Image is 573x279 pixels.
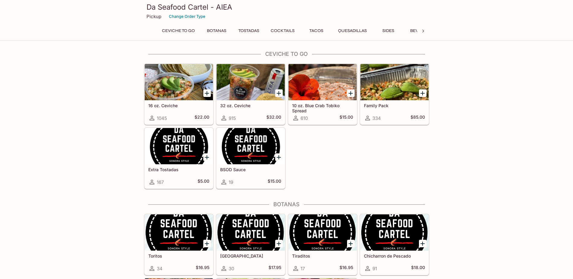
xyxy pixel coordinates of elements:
h5: $16.95 [196,265,209,272]
button: Add 10 oz. Blue Crab Tobiko Spread [347,89,355,97]
button: Change Order Type [166,12,208,21]
p: Pickup [146,14,161,19]
button: Sides [375,27,402,35]
button: Quesadillas [335,27,370,35]
button: Add 16 oz. Ceviche [203,89,211,97]
h5: Toritos [148,253,209,258]
button: Cocktails [267,27,298,35]
h3: Da Seafood Cartel - AIEA [146,2,427,12]
h5: $15.00 [268,178,281,186]
div: Extra Tostadas [145,128,213,164]
h5: Tiraditos [292,253,353,258]
button: Add Chipilon [275,240,283,247]
a: Extra Tostadas167$5.00 [144,128,213,189]
a: Chicharron de Pescado91$18.00 [360,214,429,275]
span: 91 [372,266,377,271]
h5: 32 oz. Ceviche [220,103,281,108]
h5: Extra Tostadas [148,167,209,172]
h5: $85.00 [410,114,425,122]
h5: 16 oz. Ceviche [148,103,209,108]
span: 915 [229,115,236,121]
span: 34 [157,266,163,271]
a: 10 oz. Blue Crab Tobiko Spread610$15.00 [288,64,357,125]
h5: $5.00 [198,178,209,186]
div: Tiraditos [288,214,357,251]
button: Add Extra Tostadas [203,153,211,161]
div: Family Pack [360,64,429,100]
a: 32 oz. Ceviche915$32.00 [216,64,285,125]
div: 10 oz. Blue Crab Tobiko Spread [288,64,357,100]
h5: $22.00 [195,114,209,122]
a: Toritos34$16.95 [144,214,213,275]
button: Tacos [303,27,330,35]
a: Tiraditos17$16.95 [288,214,357,275]
button: Beverages [407,27,439,35]
h5: Family Pack [364,103,425,108]
div: Toritos [145,214,213,251]
button: Add Chicharron de Pescado [419,240,427,247]
button: Add BSOD Sauce [275,153,283,161]
div: 32 oz. Ceviche [217,64,285,100]
a: Family Pack334$85.00 [360,64,429,125]
span: 167 [157,179,164,185]
div: Chicharron de Pescado [360,214,429,251]
div: 16 oz. Ceviche [145,64,213,100]
button: Add 32 oz. Ceviche [275,89,283,97]
a: 16 oz. Ceviche1045$22.00 [144,64,213,125]
span: 1045 [157,115,167,121]
h4: Botanas [144,201,429,208]
h5: BSOD Sauce [220,167,281,172]
button: Botanas [203,27,230,35]
span: 334 [372,115,381,121]
span: 30 [229,266,234,271]
button: Add Tiraditos [347,240,355,247]
div: Chipilon [217,214,285,251]
span: 610 [301,115,308,121]
a: [GEOGRAPHIC_DATA]30$17.95 [216,214,285,275]
h5: $15.00 [340,114,353,122]
div: BSOD Sauce [217,128,285,164]
h4: Ceviche To Go [144,51,429,57]
a: BSOD Sauce19$15.00 [216,128,285,189]
h5: $32.00 [266,114,281,122]
h5: $16.95 [340,265,353,272]
button: Ceviche To Go [159,27,198,35]
span: 19 [229,179,233,185]
h5: Chicharron de Pescado [364,253,425,258]
button: Add Family Pack [419,89,427,97]
button: Tostadas [235,27,262,35]
span: 17 [301,266,305,271]
button: Add Toritos [203,240,211,247]
h5: [GEOGRAPHIC_DATA] [220,253,281,258]
h5: $18.00 [411,265,425,272]
h5: $17.95 [269,265,281,272]
h5: 10 oz. Blue Crab Tobiko Spread [292,103,353,113]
